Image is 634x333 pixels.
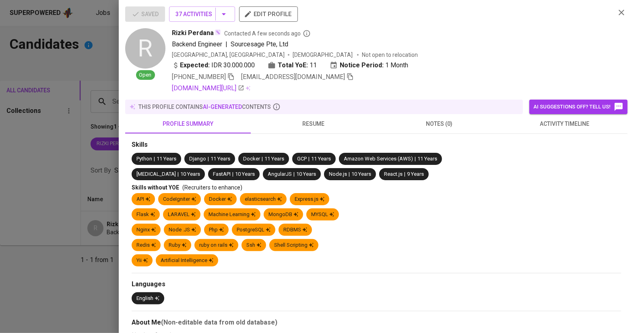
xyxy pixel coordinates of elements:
span: React.js [384,171,403,177]
button: edit profile [239,6,298,22]
span: 11 Years [311,156,331,162]
span: AI-generated [203,104,242,110]
a: edit profile [239,10,298,17]
span: 9 Years [407,171,424,177]
span: FastAPI [213,171,231,177]
span: 11 Years [417,156,437,162]
span: Sourcesage Pte, Ltd [231,40,288,48]
span: Node.js [329,171,347,177]
span: | [178,171,179,178]
div: 1 Month [330,60,408,70]
div: Flask [136,211,155,219]
div: Shell Scripting [274,241,314,249]
a: [DOMAIN_NAME][URL] [172,83,244,93]
b: Expected: [180,60,210,70]
div: MYSQL [311,211,334,219]
span: [PHONE_NUMBER] [172,73,226,81]
div: Nginx [136,226,156,234]
span: 10 Years [296,171,316,177]
button: AI suggestions off? Tell us! [529,100,628,114]
div: IDR 30.000.000 [172,60,255,70]
span: Django [189,156,206,162]
span: [EMAIL_ADDRESS][DOMAIN_NAME] [241,73,345,81]
div: About Me [132,318,621,327]
div: [GEOGRAPHIC_DATA], [GEOGRAPHIC_DATA] [172,51,285,59]
span: | [232,171,233,178]
span: activity timeline [507,119,623,129]
span: 11 [310,60,317,70]
span: 37 Activities [176,9,229,19]
span: 10 Years [235,171,255,177]
div: RDBMS [283,226,307,234]
span: Docker [243,156,260,162]
svg: By Batam recruiter [303,29,311,37]
div: Php [209,226,224,234]
div: Redis [136,241,156,249]
div: MongoDB [268,211,298,219]
span: Backend Engineer [172,40,222,48]
span: 11 Years [211,156,230,162]
div: Docker [209,196,232,203]
div: Ruby [169,241,186,249]
div: Languages [132,280,621,289]
button: 37 Activities [169,6,235,22]
span: AI suggestions off? Tell us! [533,102,624,112]
span: 11 Years [157,156,176,162]
div: Express.js [295,196,324,203]
span: Amazon Web Services (AWS) [344,156,413,162]
span: | [154,155,155,163]
span: GCP [297,156,307,162]
div: Machine Learning [209,211,256,219]
div: LARAVEL [168,211,196,219]
b: (Non-editable data from old database) [161,318,277,326]
img: magic_wand.svg [215,29,221,35]
span: [DEMOGRAPHIC_DATA] [293,51,354,59]
span: profile summary [130,119,246,129]
span: 11 Years [264,156,284,162]
span: | [349,171,350,178]
div: Yii [136,257,148,264]
span: resume [256,119,372,129]
span: AngularJS [268,171,292,177]
div: Skills [132,140,621,150]
span: | [415,155,416,163]
div: Ssh [246,241,261,249]
span: 10 Years [180,171,200,177]
div: R [125,28,165,69]
p: Not open to relocation [362,51,418,59]
span: | [208,155,209,163]
div: elasticsearch [245,196,282,203]
div: API [136,196,150,203]
span: notes (0) [381,119,497,129]
span: | [308,155,310,163]
div: ruby on rails [199,241,233,249]
span: edit profile [246,9,291,19]
span: | [262,155,263,163]
span: Python [136,156,152,162]
div: PostgreSQL [237,226,271,234]
span: 10 Years [351,171,371,177]
span: Skills without YOE [132,184,179,191]
span: (Recruiters to enhance) [182,184,242,191]
span: Open [136,71,155,79]
div: English [136,295,159,302]
div: Artificial Intelligence [161,257,213,264]
span: [MEDICAL_DATA] [136,171,176,177]
p: this profile contains contents [138,103,271,111]
span: | [225,40,227,49]
b: Notice Period: [340,60,384,70]
span: Contacted A few seconds ago [224,29,311,37]
span: | [404,171,405,178]
div: Node .JS [169,226,196,234]
b: Total YoE: [278,60,308,70]
span: | [293,171,295,178]
span: Rizki Perdana [172,28,214,38]
div: CodeIgniter [163,196,196,203]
